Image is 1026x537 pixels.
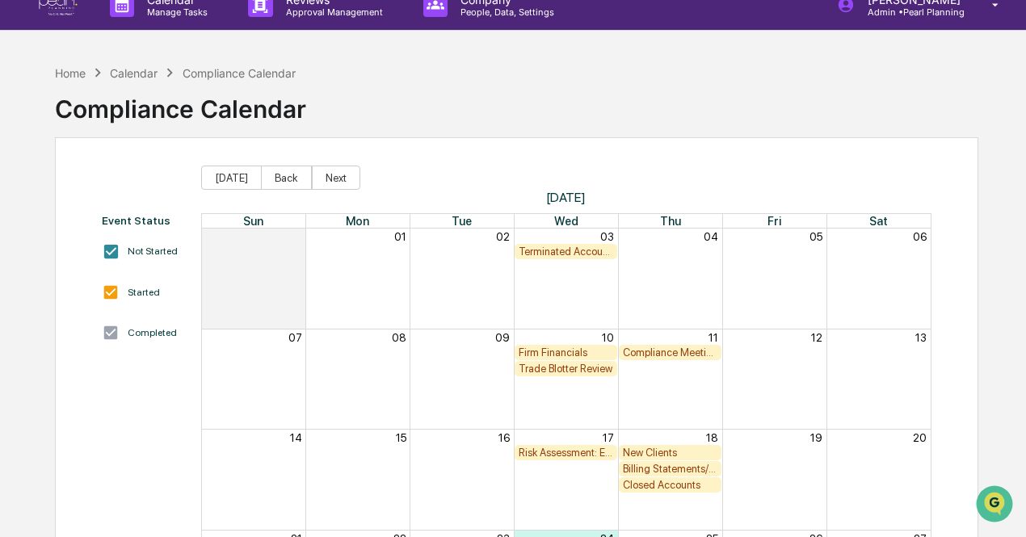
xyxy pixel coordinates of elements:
div: Event Status [102,214,185,227]
button: [DATE] [201,166,262,190]
span: Wed [554,214,578,228]
button: 07 [288,331,302,344]
iframe: Open customer support [974,484,1018,527]
button: Start new chat [275,128,294,148]
div: 🖐️ [16,205,29,218]
a: 🗄️Attestations [111,197,207,226]
span: Mon [346,214,369,228]
div: Firm Financials [519,346,613,359]
button: Back [261,166,312,190]
a: 🖐️Preclearance [10,197,111,226]
span: Thu [660,214,681,228]
p: How can we help? [16,34,294,60]
span: Sat [869,214,888,228]
div: Compliance Calendar [183,66,296,80]
button: 09 [495,331,510,344]
button: 02 [496,230,510,243]
button: 06 [913,230,927,243]
button: 12 [811,331,822,344]
button: Next [312,166,360,190]
div: Started [128,287,160,298]
button: 05 [809,230,822,243]
button: 11 [709,331,718,344]
div: 🗄️ [117,205,130,218]
div: 🔎 [16,236,29,249]
div: Start new chat [55,124,265,140]
button: 17 [603,431,614,444]
button: 03 [600,230,614,243]
button: 10 [602,331,614,344]
div: Not Started [128,245,178,257]
button: 01 [394,230,406,243]
button: 19 [810,431,822,444]
button: 04 [704,230,718,243]
div: Billing Statements/Fee Calculations Report [623,463,717,475]
span: Pylon [161,274,196,286]
span: Sun [243,214,263,228]
div: Closed Accounts [623,479,717,491]
p: Approval Management [273,6,391,18]
p: People, Data, Settings [448,6,562,18]
button: 13 [915,331,927,344]
div: Calendar [110,66,158,80]
button: 20 [913,431,927,444]
button: 08 [392,331,406,344]
span: Preclearance [32,203,104,220]
div: Compliance Calendar [55,82,306,124]
p: Admin • Pearl Planning [855,6,969,18]
div: Trade Blotter Review [519,363,613,375]
span: Attestations [133,203,200,220]
div: Risk Assessment: Education and Training [519,447,613,459]
img: 1746055101610-c473b297-6a78-478c-a979-82029cc54cd1 [16,124,45,153]
span: [DATE] [201,190,931,205]
button: 31 [291,230,302,243]
div: Compliance Meeting Prep [623,346,717,359]
a: 🔎Data Lookup [10,228,108,257]
div: We're available if you need us! [55,140,204,153]
span: Tue [452,214,472,228]
span: Fri [767,214,781,228]
div: Terminated Account Report [519,245,613,258]
span: Data Lookup [32,234,102,250]
div: Home [55,66,86,80]
button: 14 [290,431,302,444]
div: Completed [128,327,177,338]
a: Powered byPylon [114,273,196,286]
button: 16 [498,431,510,444]
button: 18 [706,431,718,444]
button: 15 [396,431,406,444]
div: New Clients [623,447,717,459]
p: Manage Tasks [134,6,216,18]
